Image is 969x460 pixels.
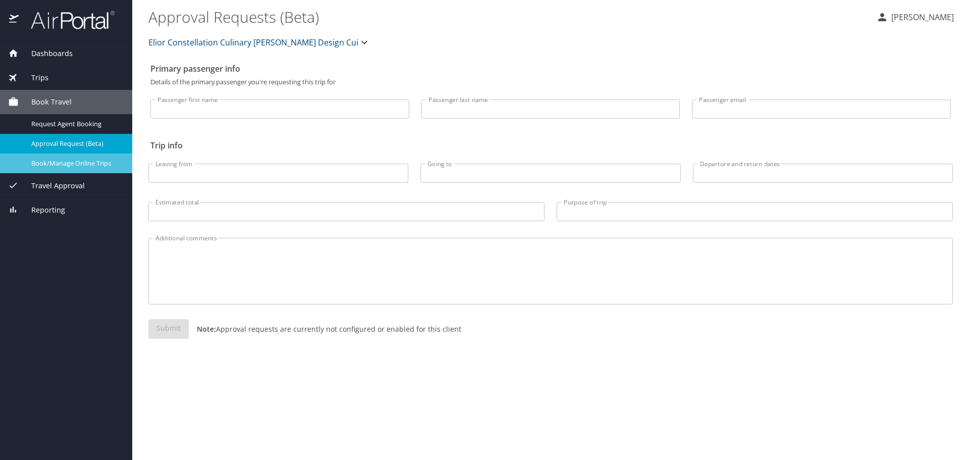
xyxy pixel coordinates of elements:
span: Trips [19,72,48,83]
img: airportal-logo.png [20,10,115,30]
span: Elior Constellation Culinary [PERSON_NAME] Design Cui [148,35,358,49]
h1: Approval Requests (Beta) [148,1,868,32]
p: Details of the primary passenger you're requesting this trip for [150,79,951,85]
strong: Note: [197,324,216,334]
span: Travel Approval [19,180,85,191]
span: Reporting [19,205,65,216]
button: Elior Constellation Culinary [PERSON_NAME] Design Cui [144,32,374,53]
span: Approval Request (Beta) [31,139,120,148]
h2: Trip info [150,137,951,154]
h2: Primary passenger info [150,61,951,77]
span: Book/Manage Online Trips [31,159,120,168]
p: [PERSON_NAME] [888,11,954,23]
button: [PERSON_NAME] [872,8,958,26]
img: icon-airportal.png [9,10,20,30]
p: Approval requests are currently not configured or enabled for this client [189,324,461,334]
span: Request Agent Booking [31,119,120,129]
span: Dashboards [19,48,73,59]
span: Book Travel [19,96,72,108]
